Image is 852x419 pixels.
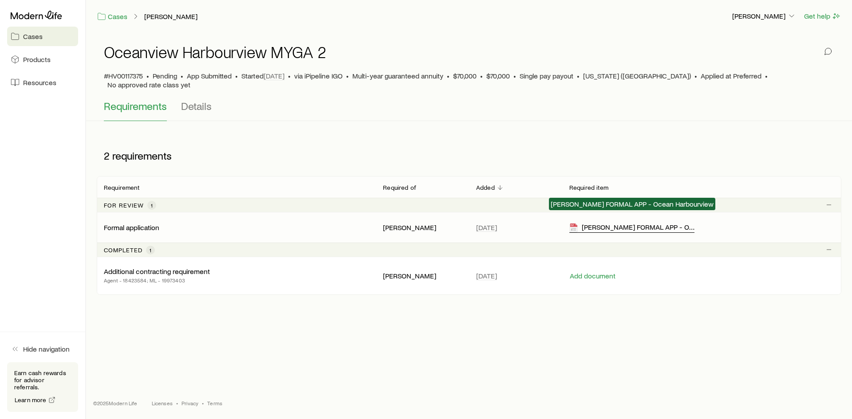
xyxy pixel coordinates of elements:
a: Terms [207,399,222,407]
p: Required item [569,184,608,191]
span: requirements [112,149,172,162]
p: Additional contracting requirement [104,267,210,276]
span: [US_STATE] ([GEOGRAPHIC_DATA]) [583,71,691,80]
span: Applied at Preferred [701,71,761,80]
div: Application details tabs [104,100,834,121]
span: Single pay payout [520,71,573,80]
p: Requirement [104,184,139,191]
span: • [346,71,349,80]
span: via iPipeline IGO [294,71,343,80]
span: • [288,71,291,80]
span: Multi-year guaranteed annuity [352,71,443,80]
p: Agent - 18423584; ML - 19973403 [104,276,210,285]
span: [DATE] [476,271,497,280]
span: [DATE] [476,223,497,232]
button: Hide navigation [7,339,78,359]
a: Products [7,50,78,69]
span: $70,000 [486,71,510,80]
span: [DATE] [264,71,284,80]
span: • [146,71,149,80]
span: 2 [104,149,110,162]
p: Formal application [104,223,159,232]
a: Cases [7,27,78,46]
span: • [176,399,178,407]
p: Completed [104,247,142,254]
button: [PERSON_NAME] [732,11,797,22]
button: Add document [569,272,616,280]
span: • [235,71,238,80]
a: Resources [7,73,78,92]
span: • [765,71,768,80]
a: Privacy [181,399,198,407]
a: Cases [97,12,128,22]
span: • [447,71,450,80]
p: Started [241,71,284,80]
span: Hide navigation [23,345,70,353]
span: Cases [23,32,43,41]
span: • [694,71,697,80]
span: 1 [151,202,153,209]
span: App Submitted [187,71,232,80]
span: 1 [150,247,151,254]
div: [PERSON_NAME] FORMAL APP - Ocean Harbourview [569,223,695,233]
a: [PERSON_NAME] [144,12,198,21]
span: Resources [23,78,56,87]
span: No approved rate class yet [107,80,190,89]
span: #HV00117375 [104,71,143,80]
p: © 2025 Modern Life [93,399,138,407]
p: For review [104,202,144,209]
span: • [577,71,580,80]
span: • [513,71,516,80]
span: Requirements [104,100,167,112]
p: Pending [153,71,177,80]
p: Earn cash rewards for advisor referrals. [14,369,71,391]
p: [PERSON_NAME] [732,12,796,20]
p: [PERSON_NAME] [383,271,462,280]
span: • [181,71,183,80]
div: Earn cash rewards for advisor referrals.Learn more [7,362,78,412]
a: Licenses [152,399,173,407]
span: • [202,399,204,407]
span: • [480,71,483,80]
span: $70,000 [453,71,477,80]
h1: Oceanview Harbourview MYGA 2 [104,43,326,61]
p: Required of [383,184,416,191]
button: Get help [804,11,841,21]
p: Added [476,184,495,191]
p: [PERSON_NAME] [383,223,462,232]
span: Learn more [15,397,47,403]
span: Details [181,100,212,112]
span: Products [23,55,51,64]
